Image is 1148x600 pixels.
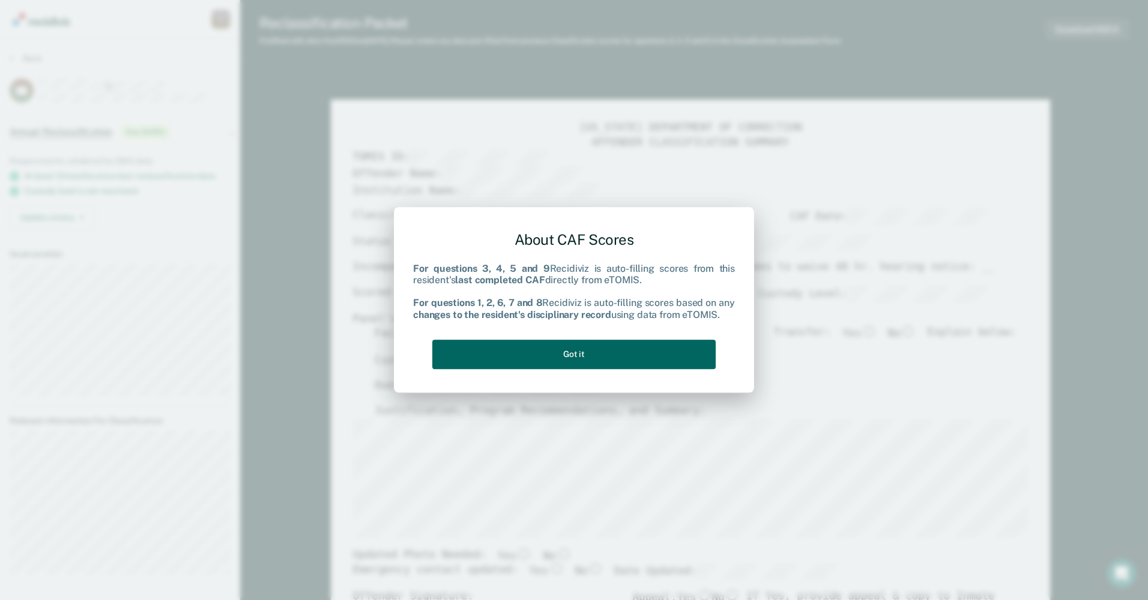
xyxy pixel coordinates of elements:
[413,298,542,309] b: For questions 1, 2, 6, 7 and 8
[413,309,611,320] b: changes to the resident's disciplinary record
[455,274,545,286] b: last completed CAF
[413,263,735,320] div: Recidiviz is auto-filling scores from this resident's directly from eTOMIS. Recidiviz is auto-fil...
[413,263,550,274] b: For questions 3, 4, 5 and 9
[413,221,735,258] div: About CAF Scores
[432,340,716,369] button: Got it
